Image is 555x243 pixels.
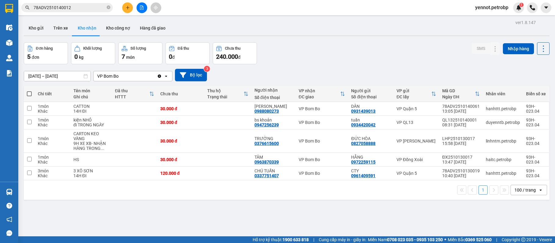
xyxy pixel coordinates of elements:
div: 14H ĐI [73,109,109,114]
span: Miền Nam [368,236,443,243]
th: Toggle SortBy [112,86,157,102]
span: notification [6,217,12,222]
div: Nhân viên [486,91,520,96]
div: đi TRONG NGÀY [73,122,109,127]
div: 30.000 đ [160,120,201,125]
button: Kho nhận [73,21,101,35]
span: 7 [122,53,125,60]
img: logo-vxr [5,4,13,13]
div: 93H-023.04 [526,118,546,127]
div: VP Bom Bo [299,139,345,143]
span: | [313,236,314,243]
div: 93H-023.04 [526,168,546,178]
div: CTY [351,168,390,173]
div: 30.000 đ [160,139,201,143]
div: 0931439013 [351,109,375,114]
div: 0934420042 [351,122,375,127]
th: Toggle SortBy [204,86,251,102]
span: close-circle [107,5,110,11]
span: copyright [521,238,525,242]
div: VP gửi [397,88,431,93]
div: ĐX2510130017 [442,155,480,160]
button: caret-down [541,2,551,13]
span: 1 [520,3,522,7]
div: HS [73,157,109,162]
div: Khác [38,173,67,178]
span: caret-down [543,5,549,10]
div: Khác [38,160,67,164]
svg: open [164,74,169,79]
div: Ngày ĐH [442,94,475,99]
button: Kho công nợ [101,21,135,35]
div: Trạng thái [207,94,244,99]
div: 1 món [38,136,67,141]
div: 78ADV2510130019 [442,168,480,173]
div: 3 món [38,168,67,173]
div: HTTT [115,94,149,99]
div: 0988080273 [254,109,279,114]
span: Miền Bắc [448,236,492,243]
div: HẰNG [351,155,390,160]
div: VP Quận 5 [397,106,436,111]
button: plus [122,2,133,13]
button: file-add [137,2,147,13]
button: Bộ lọc [175,69,207,81]
sup: 3 [204,66,210,72]
div: VP [PERSON_NAME] [397,139,436,143]
div: 0337751407 [254,173,279,178]
div: Đơn hàng [36,46,53,51]
img: warehouse-icon [6,40,12,46]
div: Mã GD [442,88,475,93]
button: Khối lượng0kg [71,42,115,64]
div: Số điện thoại [254,95,293,100]
strong: 1900 633 818 [283,237,309,242]
input: Select a date range. [24,71,91,81]
div: VP nhận [299,88,340,93]
div: 0827058888 [351,141,375,146]
div: 0963870339 [254,160,279,164]
div: hanhttt.petrobp [486,171,520,176]
span: 0 [74,53,78,60]
img: warehouse-icon [6,55,12,61]
div: Ghi chú [73,94,109,99]
div: Khác [38,122,67,127]
div: hanhttt.petrobp [486,106,520,111]
div: 1 món [38,118,67,122]
svg: open [538,188,543,192]
button: Trên xe [48,21,73,35]
img: icon-new-feature [516,5,521,10]
strong: 0369 525 060 [465,237,492,242]
div: 0972259115 [351,160,375,164]
div: ver 1.8.147 [515,19,536,26]
div: 3 XÔ SƠN [73,168,109,173]
div: 08:31 [DATE] [442,122,480,127]
button: Kho gửi [24,21,48,35]
img: phone-icon [530,5,535,10]
span: đơn [32,55,39,60]
div: 93H-023.04 [526,136,546,146]
th: Toggle SortBy [439,86,483,102]
div: CATTON [73,104,109,109]
button: SMS [472,43,490,54]
span: aim [154,5,158,10]
svg: Clear value [157,74,162,79]
div: 93H-023.04 [526,155,546,164]
input: Selected VP Bom Bo. [119,73,120,79]
span: search [25,5,30,10]
div: bs khoản [254,118,293,122]
div: 30.000 đ [160,106,201,111]
span: kg [79,55,84,60]
div: VP Bom Bo [299,120,345,125]
img: warehouse-icon [6,189,12,195]
span: ⚪️ [444,238,446,241]
span: món [126,55,135,60]
div: VP Bom Bo [97,73,119,79]
div: VP Đồng Xoài [397,157,436,162]
strong: 0708 023 035 - 0935 103 250 [387,237,443,242]
div: Người nhận [254,88,293,93]
div: duyenntb.petrobp [486,120,520,125]
div: Thu hộ [207,88,244,93]
span: yennot.petrobp [470,4,513,11]
div: 100 / trang [514,187,536,193]
span: plus [126,5,130,10]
